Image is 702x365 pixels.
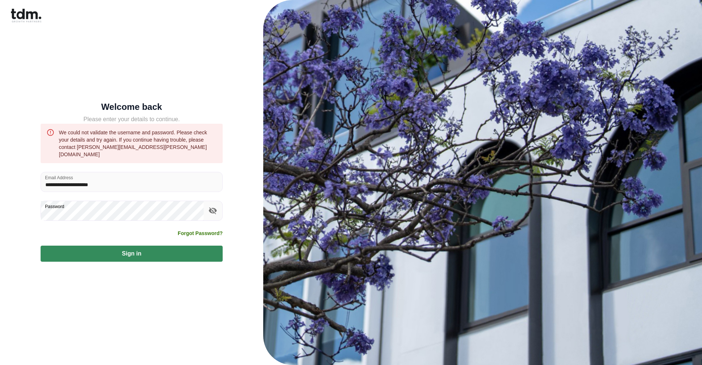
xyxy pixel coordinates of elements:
a: Forgot Password? [178,230,223,237]
label: Email Address [45,174,73,181]
div: We could not validate the username and password. Please check your details and try again. If you ... [59,126,217,161]
h5: Please enter your details to continue. [41,115,223,124]
button: Sign in [41,246,223,262]
button: toggle password visibility [207,204,219,217]
label: Password [45,203,64,210]
h5: Welcome back [41,103,223,111]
